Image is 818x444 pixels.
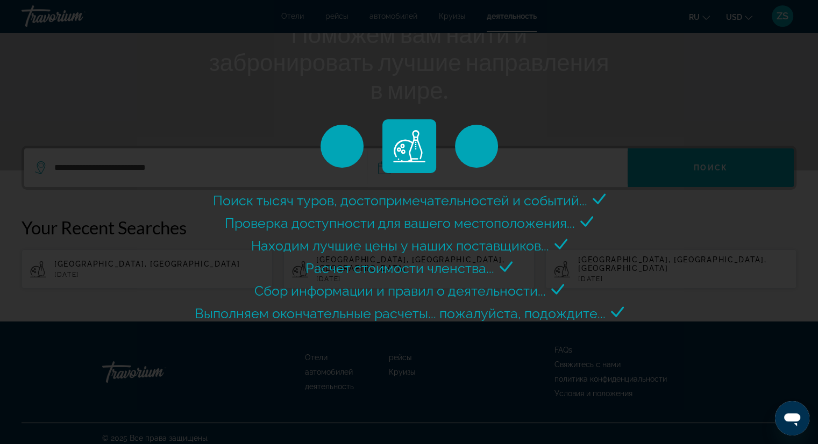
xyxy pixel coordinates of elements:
[195,305,606,321] span: Выполняем окончательные расчеты... пожалуйста, подождите...
[775,401,809,435] iframe: Кнопка запуска окна обмена сообщениями
[305,260,494,276] span: Расчет стоимости членства...
[251,238,549,254] span: Находим лучшие цены у наших поставщиков...
[225,215,575,231] span: Проверка доступности для вашего местоположения...
[254,283,546,299] span: Сбор информации и правил о деятельности...
[213,192,587,209] span: Поиск тысяч туров, достопримечательностей и событий...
